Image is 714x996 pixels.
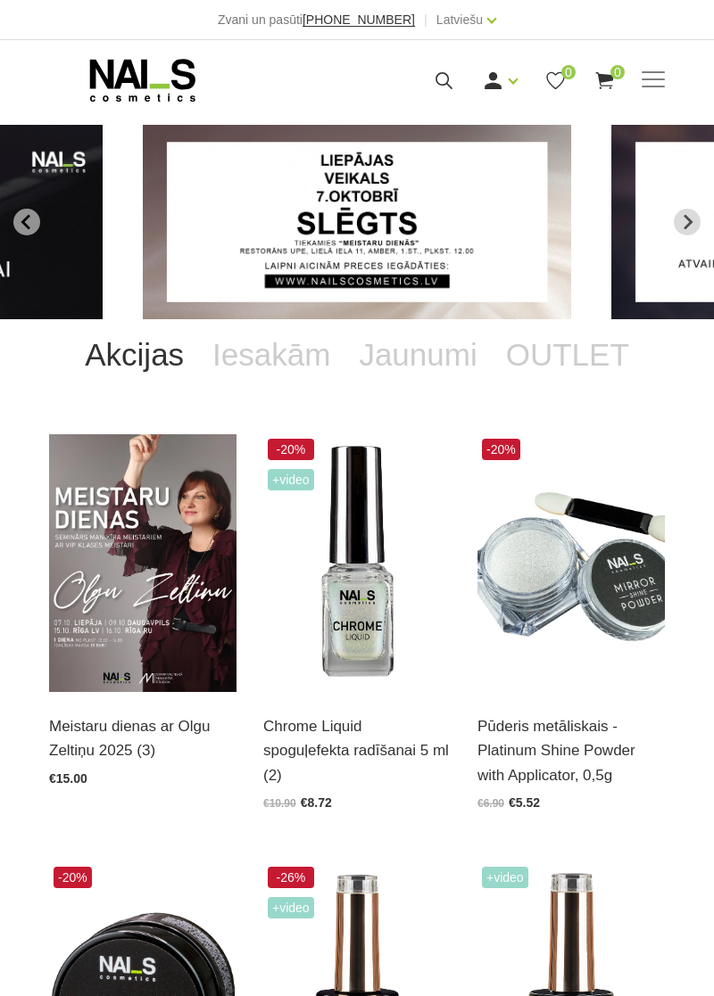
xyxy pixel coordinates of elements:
[49,434,237,692] img: ✨ Meistaru dienas ar Olgu Zeltiņu 2025 ✨ RUDENS / Seminārs manikīra meistariem Liepāja – 7. okt.,...
[218,9,415,30] div: Zvani un pasūti
[482,867,528,888] span: +Video
[13,209,40,235] button: Go to last slide
[71,319,198,391] a: Akcijas
[594,70,616,92] a: 0
[561,65,576,79] span: 0
[198,319,345,391] a: Iesakām
[482,439,520,460] span: -20%
[477,434,665,692] img: Augstas kvalitātes, metāliskā spoguļefekta dizaina pūderis lieliskam spīdumam. Šobrīd aktuāls spi...
[544,70,567,92] a: 0
[268,897,314,918] span: +Video
[263,797,296,810] span: €10.90
[263,714,451,787] a: Chrome Liquid spoguļefekta radīšanai 5 ml (2)
[509,795,540,810] span: €5.52
[268,439,314,460] span: -20%
[268,867,314,888] span: -26%
[345,319,491,391] a: Jaunumi
[303,13,415,27] a: [PHONE_NUMBER]
[268,469,314,490] span: +Video
[49,771,87,786] span: €15.00
[436,9,483,30] a: Latviešu
[674,209,701,235] button: Next slide
[492,319,643,391] a: OUTLET
[143,125,571,319] li: 1 of 13
[263,434,451,692] img: Dizaina produkts spilgtā spoguļa efekta radīšanai.LIETOŠANA: Pirms lietošanas nepieciešams sakrat...
[477,714,665,787] a: Pūderis metāliskais - Platinum Shine Powder with Applicator, 0,5g
[610,65,625,79] span: 0
[477,797,504,810] span: €6.90
[49,714,237,762] a: Meistaru dienas ar Olgu Zeltiņu 2025 (3)
[301,795,332,810] span: €8.72
[54,867,92,888] span: -20%
[424,9,428,30] span: |
[303,12,415,27] span: [PHONE_NUMBER]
